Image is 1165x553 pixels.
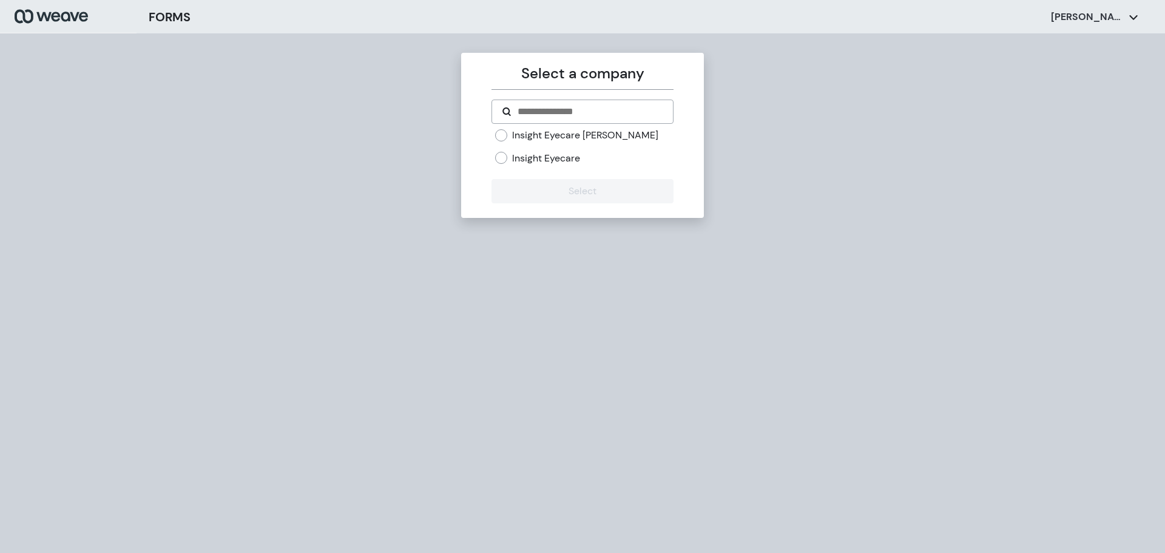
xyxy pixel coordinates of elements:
[512,129,658,142] label: Insight Eyecare [PERSON_NAME]
[512,152,580,165] label: Insight Eyecare
[491,179,673,203] button: Select
[491,63,673,84] p: Select a company
[1051,10,1124,24] p: [PERSON_NAME]
[516,104,663,119] input: Search
[149,8,191,26] h3: FORMS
